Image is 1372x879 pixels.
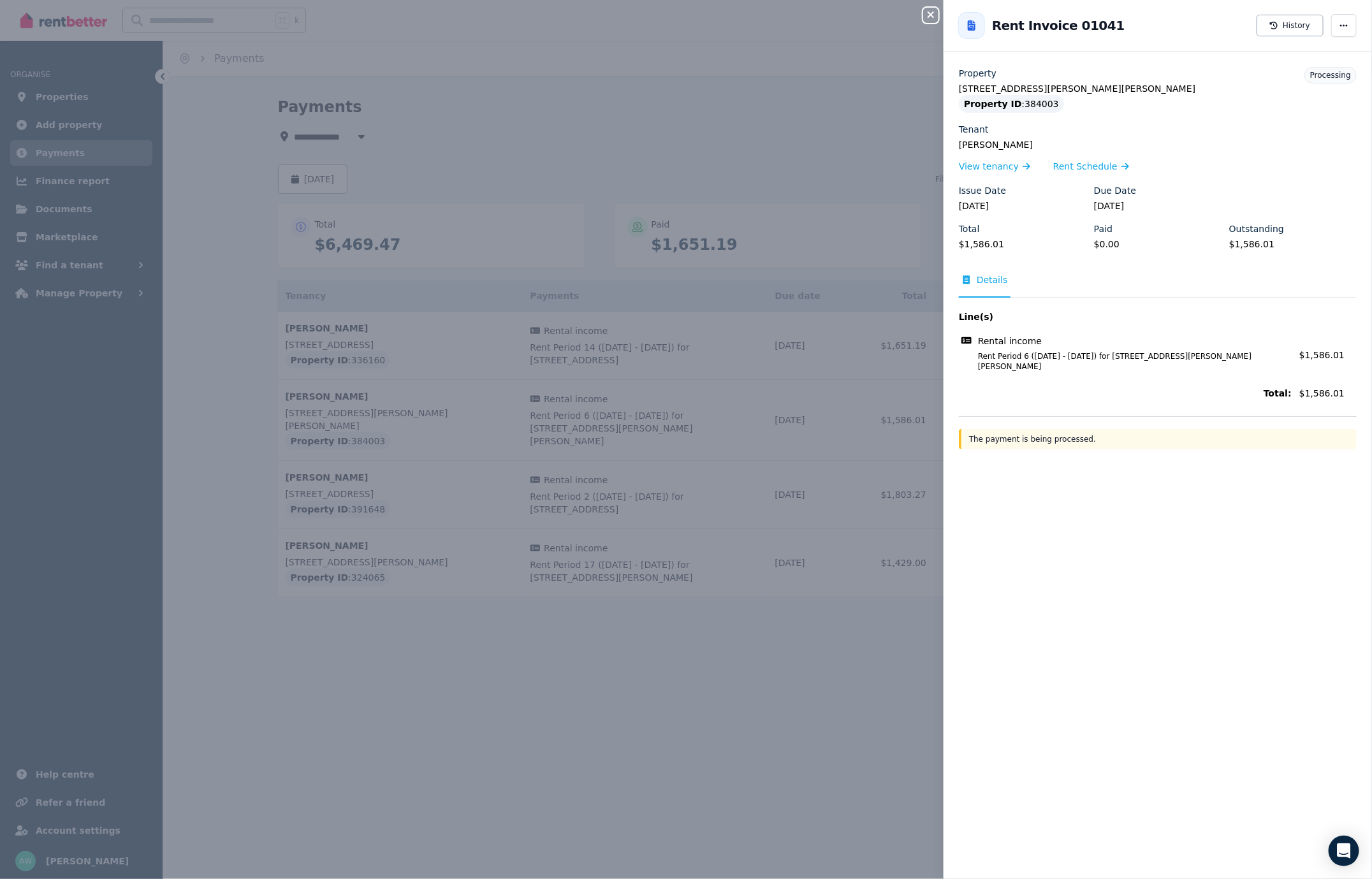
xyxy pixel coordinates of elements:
[1053,160,1129,173] a: Rent Schedule
[959,200,1086,212] legend: [DATE]
[964,98,1022,110] span: Property ID
[1257,15,1324,36] button: History
[959,222,980,235] label: Total
[959,67,996,80] label: Property
[1094,222,1113,235] label: Paid
[992,17,1125,34] h2: Rent Invoice 01041
[959,82,1357,95] legend: [STREET_ADDRESS][PERSON_NAME][PERSON_NAME]
[1299,350,1345,360] span: $1,586.01
[959,95,1064,113] div: : 384003
[977,273,1008,286] span: Details
[959,123,989,136] label: Tenant
[1053,160,1118,173] span: Rent Schedule
[1310,71,1351,80] span: Processing
[978,335,1042,347] span: Rental income
[1094,184,1136,197] label: Due Date
[959,310,1292,323] span: Line(s)
[959,160,1030,173] a: View tenancy
[959,273,1357,298] nav: Tabs
[959,387,1292,400] span: Total:
[1299,387,1357,400] span: $1,586.01
[959,429,1357,449] div: The payment is being processed.
[959,238,1086,251] legend: $1,586.01
[959,138,1357,151] legend: [PERSON_NAME]
[959,184,1006,197] label: Issue Date
[1229,238,1357,251] legend: $1,586.01
[1329,836,1359,866] div: Open Intercom Messenger
[1094,238,1222,251] legend: $0.00
[963,351,1292,372] span: Rent Period 6 ([DATE] - [DATE]) for [STREET_ADDRESS][PERSON_NAME][PERSON_NAME]
[1229,222,1284,235] label: Outstanding
[1094,200,1222,212] legend: [DATE]
[959,160,1019,173] span: View tenancy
